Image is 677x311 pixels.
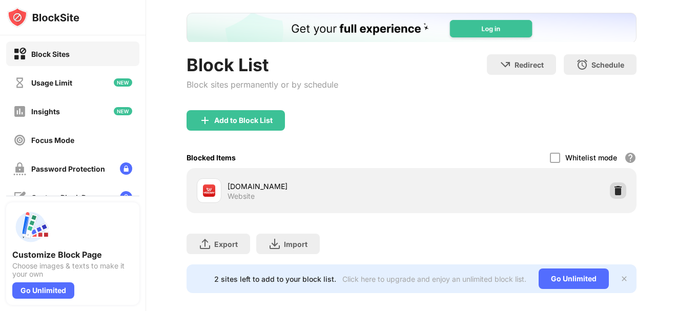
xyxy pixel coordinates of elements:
[515,60,544,69] div: Redirect
[31,193,99,202] div: Custom Block Page
[31,78,72,87] div: Usage Limit
[120,191,132,203] img: lock-menu.svg
[114,78,132,87] img: new-icon.svg
[284,240,307,248] div: Import
[187,54,338,75] div: Block List
[31,164,105,173] div: Password Protection
[187,153,236,162] div: Blocked Items
[620,275,628,283] img: x-button.svg
[7,7,79,28] img: logo-blocksite.svg
[120,162,132,175] img: lock-menu.svg
[13,191,26,204] img: customize-block-page-off.svg
[203,184,215,197] img: favicons
[228,192,255,201] div: Website
[342,275,526,283] div: Click here to upgrade and enjoy an unlimited block list.
[214,116,273,125] div: Add to Block List
[591,60,624,69] div: Schedule
[565,153,617,162] div: Whitelist mode
[12,282,74,299] div: Go Unlimited
[13,48,26,60] img: block-on.svg
[31,107,60,116] div: Insights
[12,250,133,260] div: Customize Block Page
[187,79,338,90] div: Block sites permanently or by schedule
[31,136,74,144] div: Focus Mode
[13,105,26,118] img: insights-off.svg
[114,107,132,115] img: new-icon.svg
[12,262,133,278] div: Choose images & texts to make it your own
[214,240,238,248] div: Export
[13,162,26,175] img: password-protection-off.svg
[12,209,49,245] img: push-custom-page.svg
[539,268,609,289] div: Go Unlimited
[214,275,336,283] div: 2 sites left to add to your block list.
[13,134,26,147] img: focus-off.svg
[31,50,70,58] div: Block Sites
[228,181,412,192] div: [DOMAIN_NAME]
[187,13,637,42] iframe: Banner
[13,76,26,89] img: time-usage-off.svg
